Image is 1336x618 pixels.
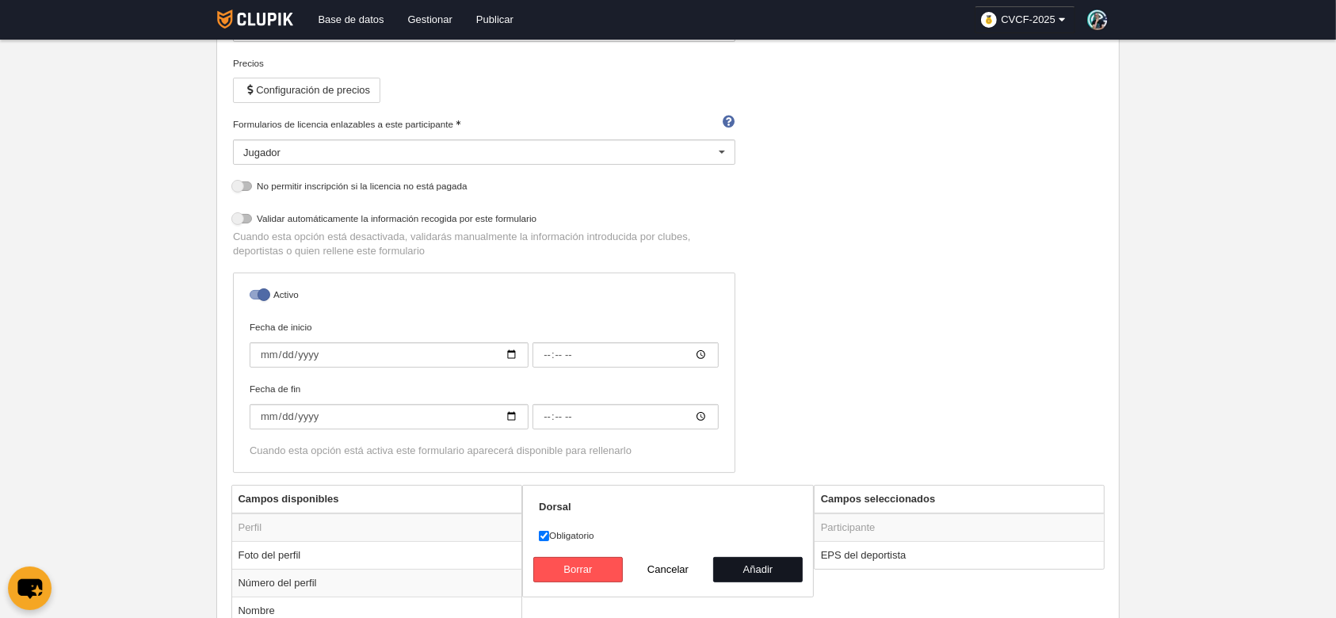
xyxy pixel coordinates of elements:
[232,541,522,569] td: Foto del perfil
[243,147,281,158] span: Jugador
[539,531,549,541] input: Obligatorio
[8,566,52,610] button: chat-button
[232,569,522,597] td: Número del perfil
[233,78,380,103] button: Configuración de precios
[1087,10,1108,30] img: PaoBqShlDZri.30x30.jpg
[815,541,1105,569] td: EPS del deportista
[250,288,719,306] label: Activo
[232,513,522,542] td: Perfil
[250,320,719,368] label: Fecha de inicio
[233,117,735,132] label: Formularios de licencia enlazables a este participante
[623,557,713,582] button: Cancelar
[713,557,804,582] button: Añadir
[250,342,529,368] input: Fecha de inicio
[815,486,1105,513] th: Campos seleccionados
[233,230,735,258] p: Cuando esta opción está desactivada, validarás manualmente la información introducida por clubes,...
[233,179,735,197] label: No permitir inscripción si la licencia no está pagada
[539,528,797,543] label: Obligatorio
[250,382,719,429] label: Fecha de fin
[233,212,735,230] label: Validar automáticamente la información recogida por este formulario
[532,342,719,368] input: Fecha de inicio
[533,557,624,582] button: Borrar
[456,120,460,125] i: Obligatorio
[815,513,1105,542] td: Participante
[1001,12,1055,28] span: CVCF-2025
[981,12,997,28] img: organizador.30x30.png
[233,56,735,71] div: Precios
[232,486,522,513] th: Campos disponibles
[532,404,719,429] input: Fecha de fin
[250,404,529,429] input: Fecha de fin
[217,10,294,29] img: Clupik
[975,6,1075,33] a: CVCF-2025
[250,444,719,458] div: Cuando esta opción está activa este formulario aparecerá disponible para rellenarlo
[539,501,571,513] strong: Dorsal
